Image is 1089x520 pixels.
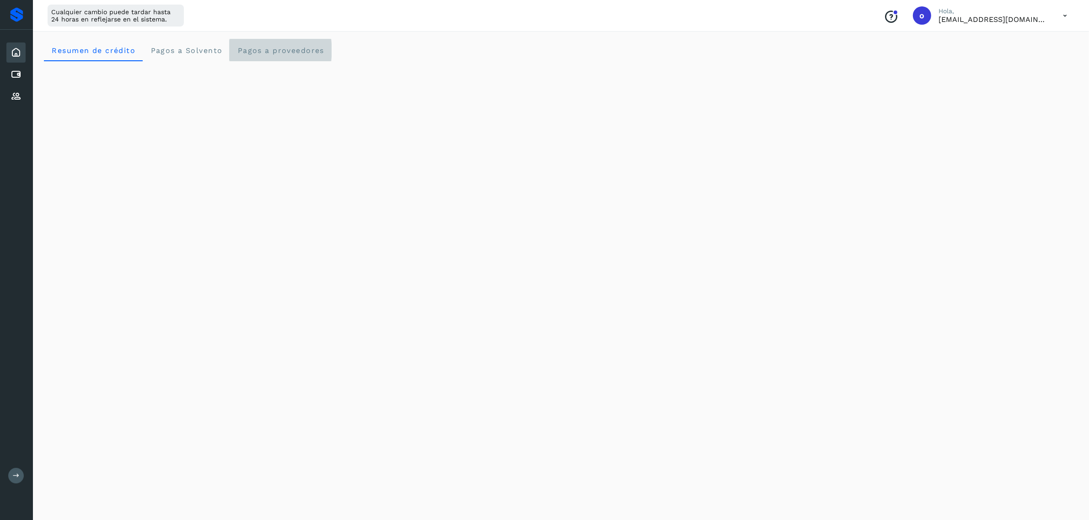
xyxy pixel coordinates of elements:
span: Pagos a proveedores [237,46,324,55]
span: Pagos a Solvento [150,46,222,55]
p: orlando@rfllogistics.com.mx [939,15,1048,24]
div: Inicio [6,42,26,63]
div: Proveedores [6,86,26,106]
div: Cuentas por pagar [6,64,26,85]
div: Cualquier cambio puede tardar hasta 24 horas en reflejarse en el sistema. [48,5,184,27]
span: Resumen de crédito [51,46,135,55]
p: Hola, [939,7,1048,15]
